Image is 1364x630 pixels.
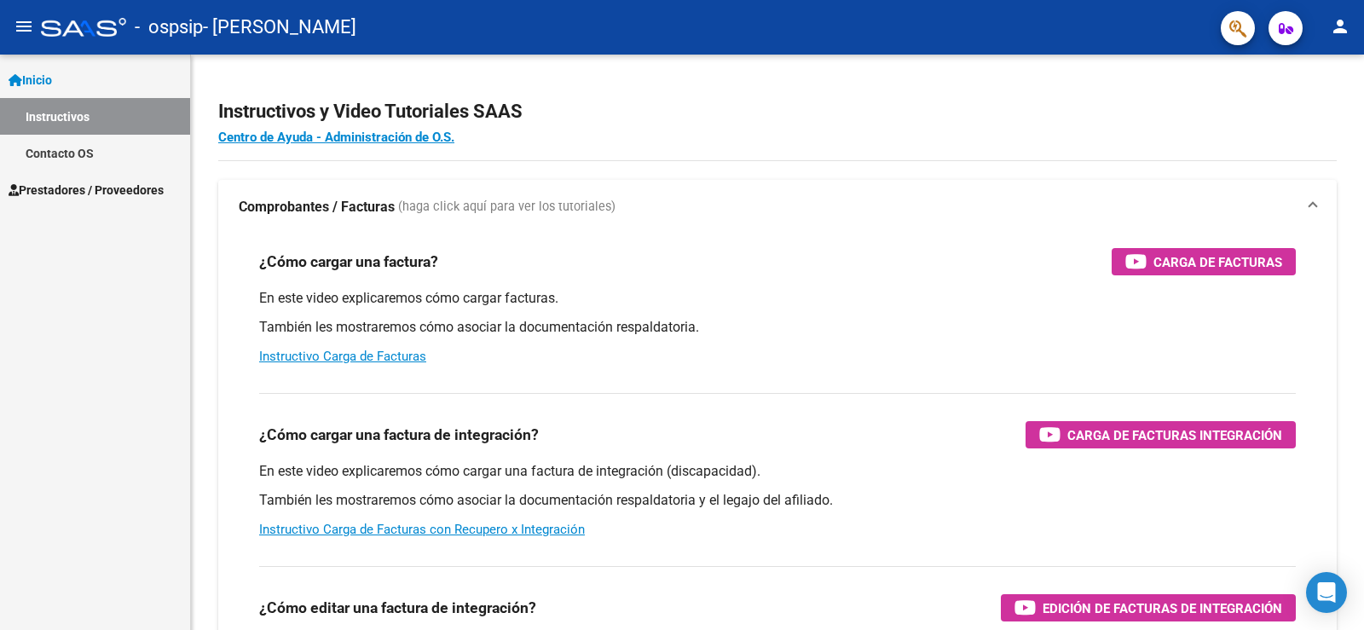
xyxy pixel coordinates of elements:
[1306,572,1347,613] div: Open Intercom Messenger
[259,596,536,620] h3: ¿Cómo editar una factura de integración?
[259,250,438,274] h3: ¿Cómo cargar una factura?
[259,349,426,364] a: Instructivo Carga de Facturas
[1153,251,1282,273] span: Carga de Facturas
[259,491,1296,510] p: También les mostraremos cómo asociar la documentación respaldatoria y el legajo del afiliado.
[259,289,1296,308] p: En este video explicaremos cómo cargar facturas.
[14,16,34,37] mat-icon: menu
[1330,16,1350,37] mat-icon: person
[1067,425,1282,446] span: Carga de Facturas Integración
[1001,594,1296,621] button: Edición de Facturas de integración
[259,462,1296,481] p: En este video explicaremos cómo cargar una factura de integración (discapacidad).
[203,9,356,46] span: - [PERSON_NAME]
[259,423,539,447] h3: ¿Cómo cargar una factura de integración?
[9,71,52,90] span: Inicio
[1043,598,1282,619] span: Edición de Facturas de integración
[218,95,1337,128] h2: Instructivos y Video Tutoriales SAAS
[259,522,585,537] a: Instructivo Carga de Facturas con Recupero x Integración
[135,9,203,46] span: - ospsip
[1026,421,1296,448] button: Carga de Facturas Integración
[218,130,454,145] a: Centro de Ayuda - Administración de O.S.
[398,198,616,217] span: (haga click aquí para ver los tutoriales)
[1112,248,1296,275] button: Carga de Facturas
[218,180,1337,234] mat-expansion-panel-header: Comprobantes / Facturas (haga click aquí para ver los tutoriales)
[9,181,164,199] span: Prestadores / Proveedores
[239,198,395,217] strong: Comprobantes / Facturas
[259,318,1296,337] p: También les mostraremos cómo asociar la documentación respaldatoria.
